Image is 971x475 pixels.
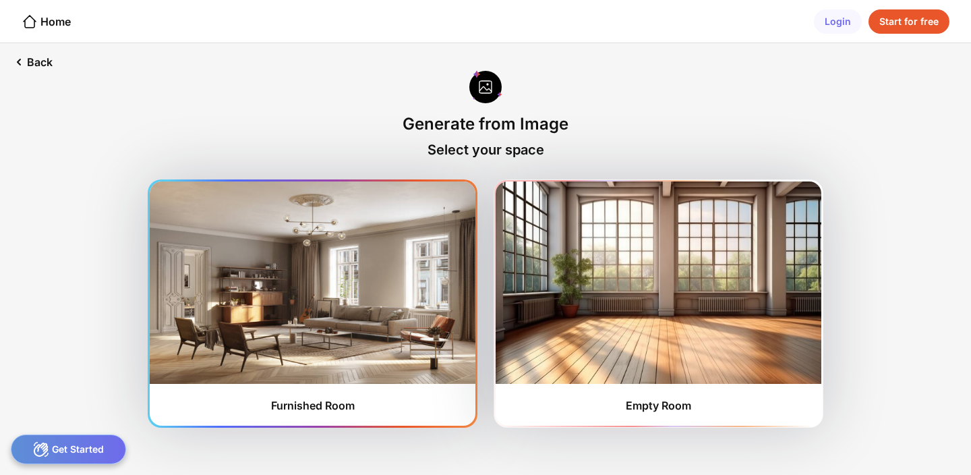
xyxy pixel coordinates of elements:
div: Login [814,9,862,34]
img: furnishedRoom1.jpg [150,181,475,384]
img: furnishedRoom2.jpg [496,181,821,384]
div: Generate from Image [403,114,568,134]
div: Select your space [428,142,544,158]
div: Get Started [11,435,126,464]
div: Furnished Room [271,399,355,412]
div: Empty Room [626,399,691,412]
div: Start for free [869,9,949,34]
div: Home [22,13,71,30]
